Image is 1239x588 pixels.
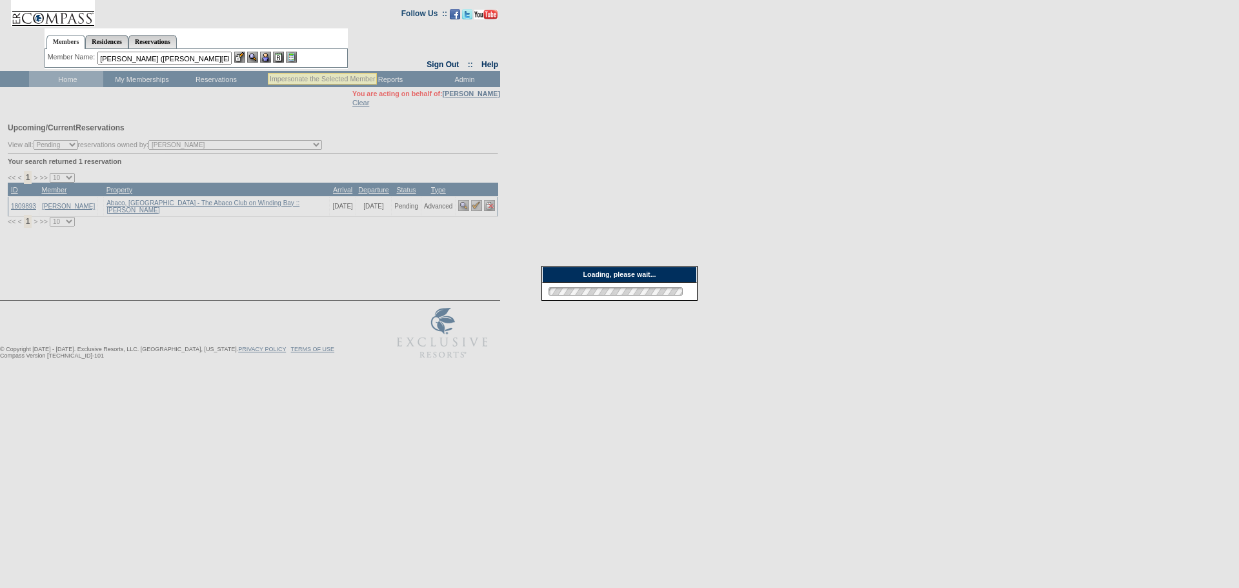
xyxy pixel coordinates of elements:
[462,9,472,19] img: Follow us on Twitter
[260,52,271,63] img: Impersonate
[247,52,258,63] img: View
[474,10,498,19] img: Subscribe to our YouTube Channel
[474,13,498,21] a: Subscribe to our YouTube Channel
[48,52,97,63] div: Member Name:
[128,35,177,48] a: Reservations
[450,9,460,19] img: Become our fan on Facebook
[427,60,459,69] a: Sign Out
[46,35,86,49] a: Members
[85,35,128,48] a: Residences
[401,8,447,23] td: Follow Us ::
[286,52,297,63] img: b_calculator.gif
[234,52,245,63] img: b_edit.gif
[481,60,498,69] a: Help
[542,267,697,283] div: Loading, please wait...
[450,13,460,21] a: Become our fan on Facebook
[545,285,687,298] img: loading.gif
[468,60,473,69] span: ::
[273,52,284,63] img: Reservations
[462,13,472,21] a: Follow us on Twitter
